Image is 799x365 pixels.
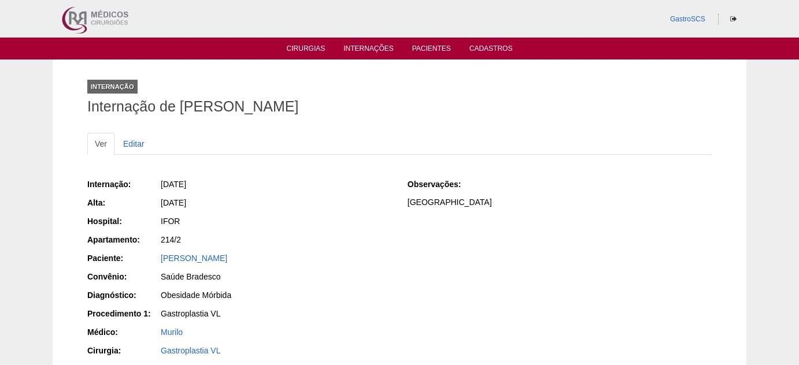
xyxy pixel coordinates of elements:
[408,178,480,190] div: Observações:
[87,178,160,190] div: Internação:
[87,252,160,264] div: Paciente:
[161,234,391,245] div: 214/2
[87,80,138,94] div: Internação
[161,180,186,189] span: [DATE]
[87,215,160,227] div: Hospital:
[161,254,227,263] a: [PERSON_NAME]
[87,99,712,114] h1: Internação de [PERSON_NAME]
[87,326,160,338] div: Médico:
[87,308,160,319] div: Procedimento 1:
[161,327,183,337] a: Murilo
[670,15,705,23] a: GastroSCS
[343,44,394,56] a: Internações
[161,308,391,319] div: Gastroplastia VL
[287,44,325,56] a: Cirurgias
[161,198,186,207] span: [DATE]
[87,289,160,301] div: Diagnóstico:
[161,215,391,227] div: IFOR
[161,346,221,355] a: Gastroplastia VL
[87,234,160,245] div: Apartamento:
[87,133,114,155] a: Ver
[161,271,391,282] div: Saúde Bradesco
[730,16,737,23] i: Sair
[161,289,391,301] div: Obesidade Mórbida
[87,271,160,282] div: Convênio:
[87,345,160,356] div: Cirurgia:
[469,44,513,56] a: Cadastros
[116,133,152,155] a: Editar
[87,197,160,208] div: Alta:
[412,44,451,56] a: Pacientes
[408,197,712,208] p: [GEOGRAPHIC_DATA]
